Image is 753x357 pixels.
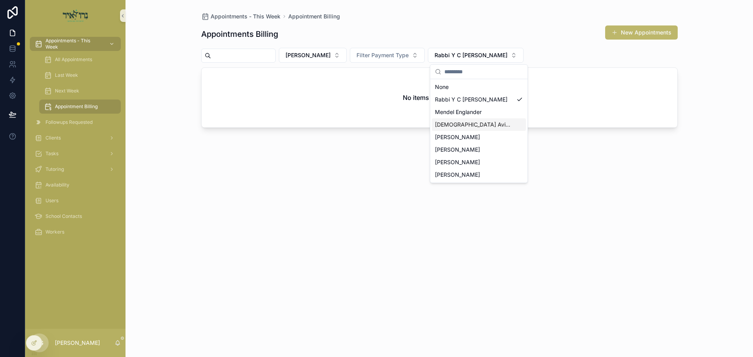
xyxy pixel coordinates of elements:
button: Select Button [428,48,524,63]
span: [PERSON_NAME] [435,133,480,141]
a: Workers [30,225,121,239]
span: Tutoring [45,166,64,172]
a: Appointment Billing [288,13,340,20]
span: Filter Payment Type [356,51,409,59]
a: Appointments - This Week [201,13,280,20]
h1: Appointments Billing [201,29,278,40]
a: Next Week [39,84,121,98]
a: Tutoring [30,162,121,176]
button: New Appointments [605,25,678,40]
span: Appointments - This Week [45,38,103,50]
h2: No items could be found [403,93,476,102]
a: Clients [30,131,121,145]
span: [PERSON_NAME] [435,146,480,154]
a: Followups Requested [30,115,121,129]
span: Clients [45,135,61,141]
a: Last Week [39,68,121,82]
a: Appointment Billing [39,100,121,114]
div: scrollable content [25,31,125,249]
button: Select Button [350,48,425,63]
a: Availability [30,178,121,192]
span: All Appointments [55,56,92,63]
a: All Appointments [39,53,121,67]
span: Availability [45,182,69,188]
img: App logo [63,9,88,22]
span: [PERSON_NAME] [435,171,480,179]
span: [PERSON_NAME] [435,158,480,166]
a: School Contacts [30,209,121,223]
button: Select Button [279,48,347,63]
span: Appointments - This Week [211,13,280,20]
span: Appointment Billing [55,103,98,110]
div: None [432,81,526,93]
span: [PERSON_NAME] [286,51,331,59]
a: Tasks [30,147,121,161]
span: [DEMOGRAPHIC_DATA] Avigder [PERSON_NAME] [435,121,513,129]
span: Mendel Englander [435,108,482,116]
span: Followups Requested [45,119,93,125]
span: Last Week [55,72,78,78]
p: [PERSON_NAME] [55,339,100,347]
a: Appointments - This Week [30,37,121,51]
span: Users [45,198,58,204]
div: Suggestions [430,79,527,183]
span: Tasks [45,150,58,157]
span: Workers [45,229,64,235]
span: Rabbi Y C [PERSON_NAME] [435,96,507,103]
span: Next Week [55,88,79,94]
a: Users [30,194,121,208]
span: Rabbi Y C [PERSON_NAME] [435,51,507,59]
span: School Contacts [45,213,82,219]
